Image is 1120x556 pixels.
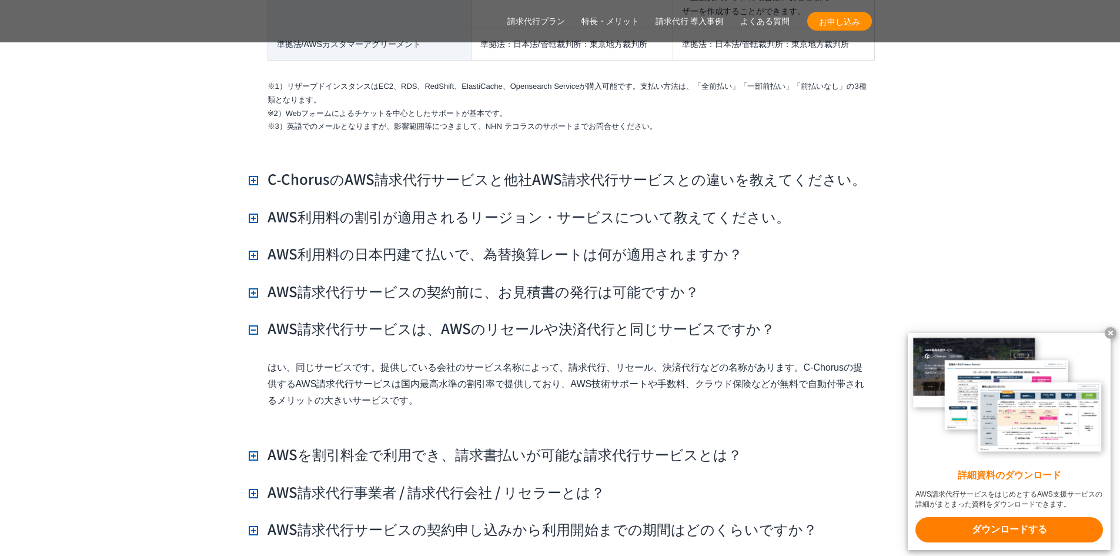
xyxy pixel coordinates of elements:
x-t: 詳細資料のダウンロード [915,469,1103,482]
li: ※2）Webフォームによるチケットを中心としたサポートが基本です。 [268,107,872,121]
h3: AWS請求代行事業者 / 請求代行会社 / リセラーとは？ [249,482,605,502]
a: 詳細資料のダウンロード AWS請求代行サービスをはじめとするAWS支援サービスの詳細がまとまった資料をダウンロードできます。 ダウンロードする [908,333,1111,550]
h3: AWS請求代行サービスの契約申し込みから利用開始までの期間はどのくらいですか？ [249,519,817,539]
a: 請求代行プラン [507,15,565,28]
h3: AWSを割引料金で利用でき、請求書払いが可能な請求代行サービスとは？ [249,444,742,464]
td: 準拠法/AWSカスタマーアグリーメント [268,28,471,61]
li: ※1）リザーブドインスタンスはEC2、RDS、RedShift、ElastiCache、Opensearch Serviceが購入可能です。支払い方法は、「全前払い」「一部前払い」「前払いなし」... [268,80,872,107]
a: 請求代行 導入事例 [656,15,724,28]
a: 特長・メリット [581,15,639,28]
x-t: AWS請求代行サービスをはじめとするAWS支援サービスの詳細がまとまった資料をダウンロードできます。 [915,490,1103,510]
a: お申し込み [807,12,872,31]
td: 準拠法：日本法/管轄裁判所：東京地方裁判所 [673,28,874,61]
h3: AWS利用料の割引が適用されるリージョン・サービスについて教えてください。 [249,207,790,227]
p: はい、同じサービスです。提供している会社のサービス名称によって、請求代行、リセール、決済代行などの名称があります。C‑Chorusの提供するAWS請求代行サービスは国内最高水準の割引率で提供して... [268,359,872,409]
h3: AWS利用料の日本円建て払いで、為替換算レートは何が適用されますか？ [249,244,743,264]
x-t: ダウンロードする [915,517,1103,542]
h3: C‑ChorusのAWS請求代行サービスと他社AWS請求代行サービスとの違いを教えてください。 [249,169,867,189]
li: ※3）英語でのメールとなりますが、影響範囲等につきまして、NHN テコラスのサポートまでお問合せください。 [268,120,872,134]
a: よくある質問 [740,15,790,28]
h3: AWS請求代行サービスの契約前に、お見積書の発行は可能ですか？ [249,281,699,301]
h3: AWS請求代行サービスは、AWSのリセールや決済代行と同じサービスですか？ [249,318,775,338]
td: 準拠法：日本法/管轄裁判所：東京地方裁判所 [471,28,673,61]
span: お申し込み [807,15,872,28]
